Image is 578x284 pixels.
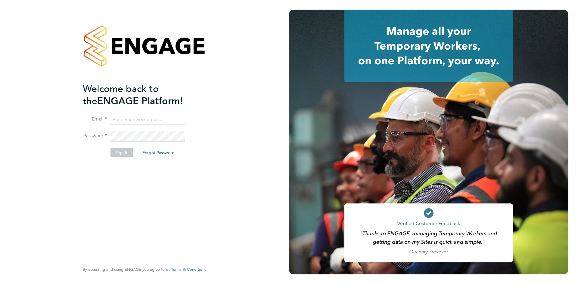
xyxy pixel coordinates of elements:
[83,267,206,272] span: By accessing and using ENGAGE you agree to our
[138,148,179,157] button: Forgot Password
[110,148,133,157] button: Sign In
[110,114,185,125] input: Enter your work email...
[83,133,107,139] label: Password
[83,116,107,122] label: Email
[83,83,159,107] span: Welcome back to the
[83,82,200,107] h2: ENGAGE Platform!
[172,267,206,272] a: Terms & Conditions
